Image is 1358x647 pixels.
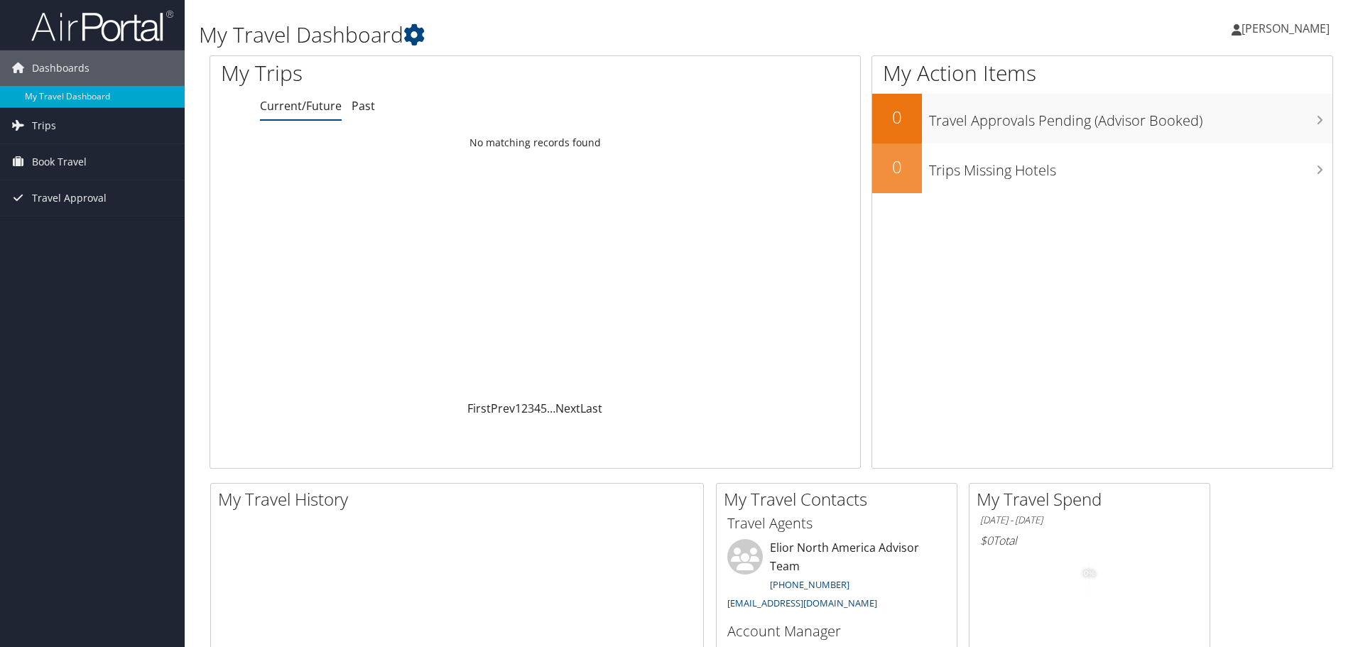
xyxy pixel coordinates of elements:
[580,401,602,416] a: Last
[32,50,89,86] span: Dashboards
[1084,570,1095,578] tspan: 0%
[980,533,993,548] span: $0
[872,58,1332,88] h1: My Action Items
[770,578,849,591] a: [PHONE_NUMBER]
[541,401,547,416] a: 5
[980,533,1199,548] h6: Total
[929,153,1332,180] h3: Trips Missing Hotels
[555,401,580,416] a: Next
[521,401,528,416] a: 2
[977,487,1210,511] h2: My Travel Spend
[724,487,957,511] h2: My Travel Contacts
[210,130,860,156] td: No matching records found
[872,143,1332,193] a: 0Trips Missing Hotels
[221,58,579,88] h1: My Trips
[515,401,521,416] a: 1
[31,9,173,43] img: airportal-logo.png
[32,108,56,143] span: Trips
[727,621,946,641] h3: Account Manager
[467,401,491,416] a: First
[929,104,1332,131] h3: Travel Approvals Pending (Advisor Booked)
[1232,7,1344,50] a: [PERSON_NAME]
[1242,21,1330,36] span: [PERSON_NAME]
[547,401,555,416] span: …
[528,401,534,416] a: 3
[980,513,1199,527] h6: [DATE] - [DATE]
[534,401,541,416] a: 4
[260,98,342,114] a: Current/Future
[199,20,962,50] h1: My Travel Dashboard
[727,597,877,609] a: [EMAIL_ADDRESS][DOMAIN_NAME]
[218,487,703,511] h2: My Travel History
[352,98,375,114] a: Past
[32,144,87,180] span: Book Travel
[720,539,953,615] li: Elior North America Advisor Team
[32,180,107,216] span: Travel Approval
[727,513,946,533] h3: Travel Agents
[491,401,515,416] a: Prev
[872,155,922,179] h2: 0
[872,105,922,129] h2: 0
[872,94,1332,143] a: 0Travel Approvals Pending (Advisor Booked)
